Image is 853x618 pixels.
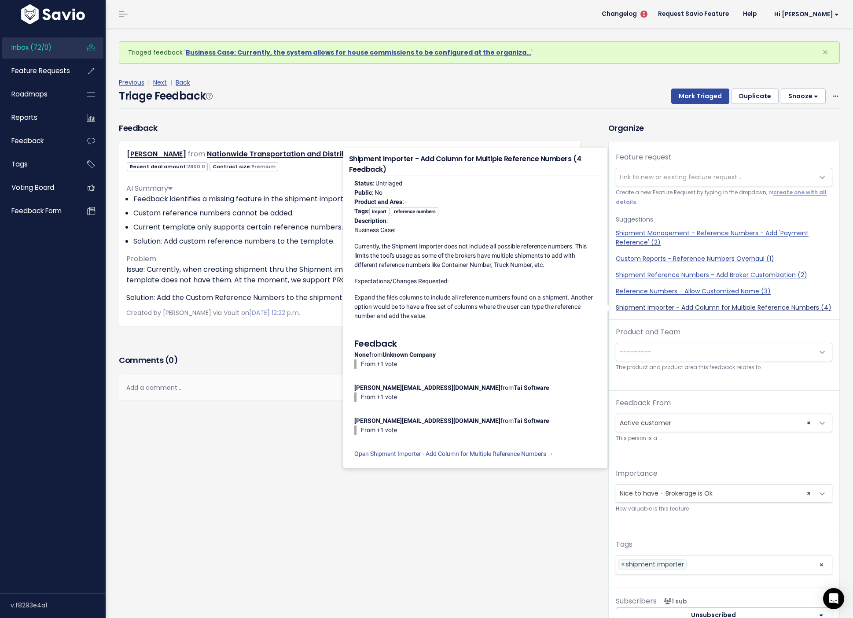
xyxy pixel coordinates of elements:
a: Help [736,7,764,21]
strong: Public [354,189,372,196]
strong: None [354,351,369,358]
span: Changelog [602,11,637,17]
strong: [PERSON_NAME][EMAIL_ADDRESS][DOMAIN_NAME] [354,384,500,391]
span: × [822,45,828,59]
span: from [188,149,205,159]
p: From +1 vote [361,392,596,402]
span: Active customer [616,414,814,432]
span: shipment importer [626,560,684,569]
span: × [819,555,824,574]
span: 5 [640,11,647,18]
span: Feedback form [11,206,62,215]
a: Tags [2,154,73,174]
span: Premium [251,163,276,170]
button: Mark Triaged [671,89,729,104]
div: Triaged feedback ' ' [119,41,840,64]
p: Business Case: [354,226,596,235]
a: Nationwide Transportation and Distribution Services DBA Worldwide Logistics Road [207,149,509,159]
span: --------- [620,348,651,356]
span: Voting Board [11,183,54,192]
span: | [146,78,151,87]
a: [PERSON_NAME] [127,149,186,159]
span: Reports [11,113,37,122]
a: Voting Board [2,178,73,198]
span: Nice to have - Brokerage is Ok [616,484,832,503]
strong: [PERSON_NAME][EMAIL_ADDRESS][DOMAIN_NAME] [354,417,500,424]
li: Solution: Add custom reference numbers to the template. [133,236,573,247]
a: Reference Numbers - Allow Customized Name (3) [616,287,832,296]
a: [DATE] 12:22 p.m. [249,308,300,317]
strong: Product and Area [354,198,403,205]
strong: Tai Software [514,417,549,424]
span: Tags [11,159,28,169]
strong: Description [354,217,386,224]
span: × [807,485,811,502]
span: Recent deal amount: [127,162,208,171]
div: Open Intercom Messenger [823,588,844,609]
p: Expectations/Changes Requested: [354,277,596,286]
li: Custom reference numbers cannot be added. [133,208,573,218]
span: × [807,414,811,432]
label: Feature request [616,152,672,163]
p: Suggestions [616,214,832,225]
span: Subscribers [616,596,657,606]
h3: Organize [608,122,840,134]
span: Problem [126,254,156,264]
span: Active customer [616,414,832,432]
h3: Feedback [119,122,157,134]
strong: Tags [354,207,368,215]
a: Previous [119,78,144,87]
a: create one with all details [616,189,827,205]
h4: Shipment Importer - Add Column for Multiple Reference Numbers (4 Feedback) [349,154,602,175]
small: The product and product area this feedback relates to [616,363,832,372]
div: v.f8293e4a1 [11,594,106,617]
strong: Status [354,180,373,187]
span: Feature Requests [11,66,70,75]
span: Roadmaps [11,89,48,99]
p: Solution: Add the Custom Reference Numbers to the shipment importer template. [126,292,573,303]
a: Back [176,78,190,87]
a: Shipment Management - Reference Numbers - Add 'Payment Reference' (2) [616,229,832,247]
a: Custom Reports - Reference Numbers Overhaul (1) [616,254,832,263]
a: Shipment Importer - Add Column for Multiple Reference Numbers (4) [616,303,832,312]
a: Feature Requests [2,61,73,81]
a: Reports [2,107,73,128]
span: AI Summary [126,183,173,193]
strong: Unknown Company [382,351,436,358]
div: : Untriaged : No : - : : from from from [349,175,602,462]
span: Link to new or existing feature request... [620,173,741,181]
label: Importance [616,468,658,479]
span: Inbox (72/0) [11,43,51,52]
span: × [621,560,625,569]
a: Next [153,78,167,87]
span: Nice to have - Brokerage is Ok [616,485,814,502]
span: 2800.0 [187,163,205,170]
span: <p><strong>Subscribers</strong><br><br> - Daniel Ruiz<br> </p> [660,597,687,606]
button: Close [813,42,837,63]
a: Shipment Reference Numbers - Add Broker Customization (2) [616,270,832,280]
a: Inbox (72/0) [2,37,73,58]
span: import [369,207,390,216]
a: Roadmaps [2,84,73,104]
a: Hi [PERSON_NAME] [764,7,846,21]
label: Product and Team [616,327,680,337]
span: Created by [PERSON_NAME] via Vault on [126,308,300,317]
a: Open Shipment Importer - Add Column for Multiple Reference Numbers → [354,450,554,457]
span: Contract size: [210,162,278,171]
span: Feedback [11,136,44,145]
p: Issue: Currently, when creating shipment thru the Shipment importer, the custom reference numbers... [126,264,573,285]
button: Duplicate [732,89,779,104]
small: Create a new Feature Request by typing in the dropdown, or . [616,188,832,207]
small: This person is a... [616,434,832,443]
p: Currently, the Shipment Importer does not include all possible reference numbers. This limits the... [354,242,596,270]
img: logo-white.9d6f32f41409.svg [19,4,87,24]
h4: Triage Feedback [119,88,212,104]
span: Hi [PERSON_NAME] [774,11,839,18]
small: How valuable is this feature [616,504,832,514]
a: Request Savio Feature [651,7,736,21]
h5: Feedback [354,337,596,350]
strong: Tai Software [514,384,549,391]
span: | [169,78,174,87]
div: Add a comment... [119,375,581,401]
p: From +1 vote [361,359,596,369]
